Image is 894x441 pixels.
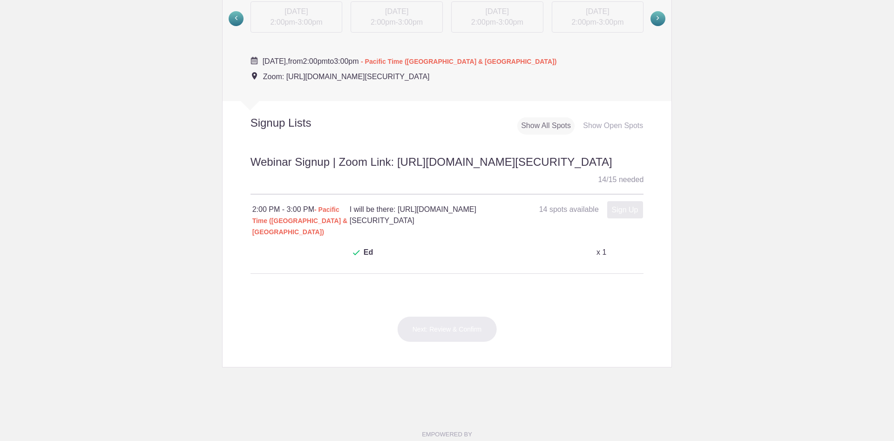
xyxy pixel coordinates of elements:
div: Show All Spots [517,117,575,135]
span: - Pacific Time ([GEOGRAPHIC_DATA] & [GEOGRAPHIC_DATA]) [252,206,348,236]
span: 2:00pm [303,57,327,65]
span: from to [263,57,557,65]
h2: Webinar Signup | Zoom Link: [URL][DOMAIN_NAME][SECURITY_DATA] [251,154,644,195]
div: 14 15 needed [598,173,643,187]
small: EMPOWERED BY [422,431,472,438]
span: Zoom: [URL][DOMAIN_NAME][SECURITY_DATA] [263,73,430,81]
p: x 1 [596,247,606,258]
span: 14 spots available [539,205,599,213]
h2: Signup Lists [223,116,372,130]
div: Show Open Spots [579,117,647,135]
span: [DATE], [263,57,288,65]
img: Check dark green [353,250,360,256]
img: Cal purple [251,57,258,64]
span: - Pacific Time ([GEOGRAPHIC_DATA] & [GEOGRAPHIC_DATA]) [361,58,556,65]
div: 2:00 PM - 3:00 PM [252,204,350,237]
h4: I will be there: [URL][DOMAIN_NAME][SECURITY_DATA] [350,204,496,226]
span: Ed [364,247,373,269]
img: Event location [252,72,257,80]
button: Next: Review & Confirm [397,316,497,342]
span: / [606,176,608,183]
span: 3:00pm [334,57,359,65]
